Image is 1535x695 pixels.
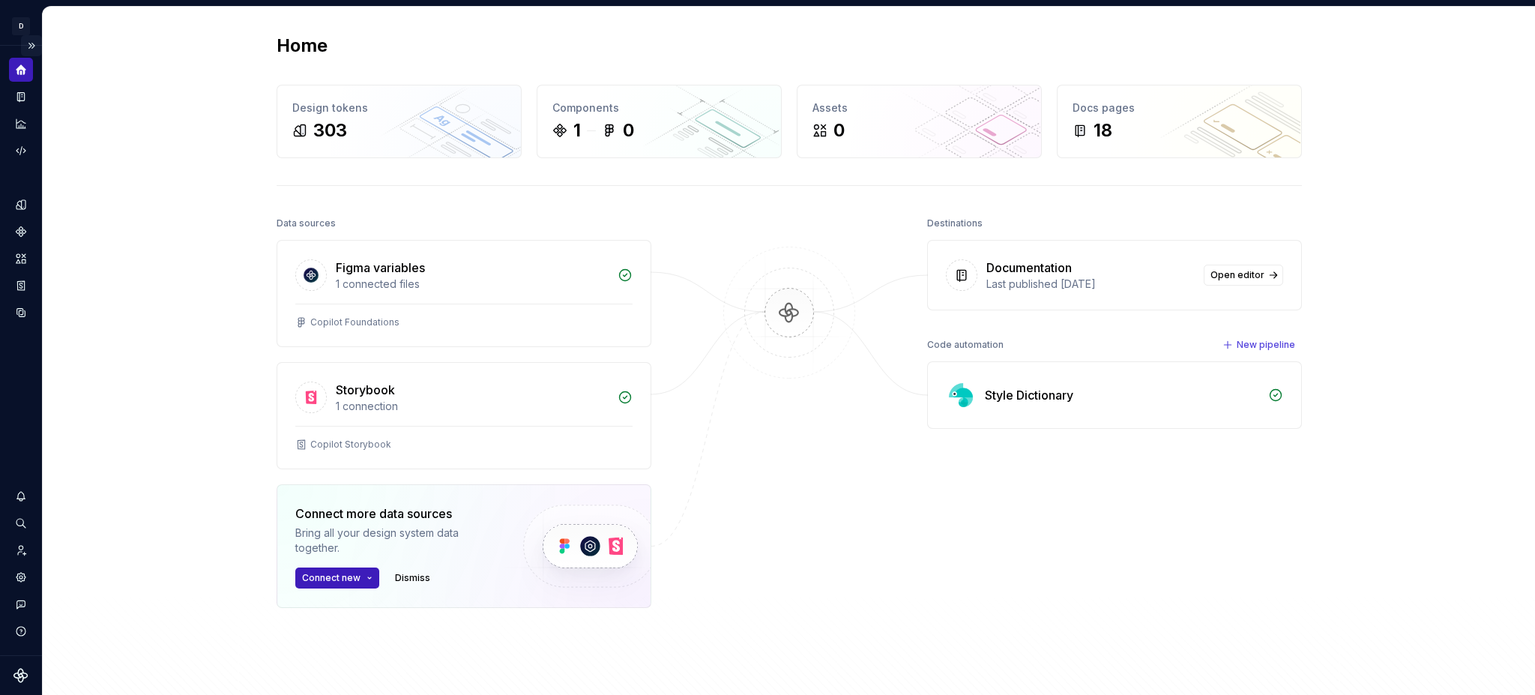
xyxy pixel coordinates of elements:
[986,259,1072,277] div: Documentation
[9,139,33,163] a: Code automation
[9,592,33,616] button: Contact support
[313,118,347,142] div: 303
[3,10,39,42] button: D
[9,538,33,562] a: Invite team
[812,100,1026,115] div: Assets
[1210,269,1264,281] span: Open editor
[277,362,651,469] a: Storybook1 connectionCopilot Storybook
[927,213,983,234] div: Destinations
[310,439,391,451] div: Copilot Storybook
[623,118,634,142] div: 0
[1094,118,1112,142] div: 18
[21,35,42,56] button: Expand sidebar
[1057,85,1302,158] a: Docs pages18
[336,399,609,414] div: 1 connection
[277,213,336,234] div: Data sources
[9,193,33,217] a: Design tokens
[9,58,33,82] a: Home
[9,112,33,136] a: Analytics
[388,568,437,589] button: Dismiss
[336,381,395,399] div: Storybook
[9,484,33,508] button: Notifications
[797,85,1042,158] a: Assets0
[985,386,1073,404] div: Style Dictionary
[277,240,651,347] a: Figma variables1 connected filesCopilot Foundations
[295,526,498,556] div: Bring all your design system data together.
[1073,100,1286,115] div: Docs pages
[9,565,33,589] a: Settings
[277,85,522,158] a: Design tokens303
[9,220,33,244] a: Components
[336,277,609,292] div: 1 connected files
[986,277,1195,292] div: Last published [DATE]
[336,259,425,277] div: Figma variables
[9,511,33,535] button: Search ⌘K
[395,572,430,584] span: Dismiss
[295,568,379,589] button: Connect new
[310,316,399,328] div: Copilot Foundations
[295,505,498,523] div: Connect more data sources
[833,118,845,142] div: 0
[277,34,328,58] h2: Home
[9,301,33,325] a: Data sources
[537,85,782,158] a: Components10
[13,668,28,683] svg: Supernova Logo
[552,100,766,115] div: Components
[9,85,33,109] a: Documentation
[1237,339,1295,351] span: New pipeline
[9,274,33,298] a: Storybook stories
[12,17,30,35] div: D
[9,247,33,271] a: Assets
[302,572,361,584] span: Connect new
[292,100,506,115] div: Design tokens
[927,334,1004,355] div: Code automation
[1218,334,1302,355] button: New pipeline
[573,118,581,142] div: 1
[1204,265,1283,286] a: Open editor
